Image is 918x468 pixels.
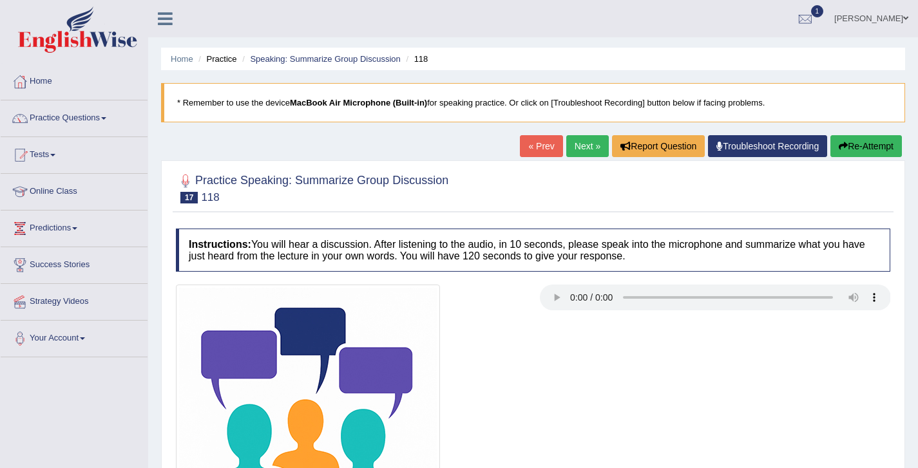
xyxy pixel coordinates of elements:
[1,211,148,243] a: Predictions
[1,247,148,279] a: Success Stories
[250,54,400,64] a: Speaking: Summarize Group Discussion
[189,239,251,250] b: Instructions:
[180,192,198,203] span: 17
[830,135,902,157] button: Re-Attempt
[195,53,236,65] li: Practice
[708,135,827,157] a: Troubleshoot Recording
[171,54,193,64] a: Home
[403,53,428,65] li: 118
[1,64,148,96] a: Home
[612,135,705,157] button: Report Question
[1,137,148,169] a: Tests
[566,135,609,157] a: Next »
[201,191,219,203] small: 118
[290,98,427,108] b: MacBook Air Microphone (Built-in)
[520,135,562,157] a: « Prev
[1,100,148,133] a: Practice Questions
[176,229,890,272] h4: You will hear a discussion. After listening to the audio, in 10 seconds, please speak into the mi...
[161,83,905,122] blockquote: * Remember to use the device for speaking practice. Or click on [Troubleshoot Recording] button b...
[1,321,148,353] a: Your Account
[1,174,148,206] a: Online Class
[811,5,824,17] span: 1
[176,171,448,203] h2: Practice Speaking: Summarize Group Discussion
[1,284,148,316] a: Strategy Videos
